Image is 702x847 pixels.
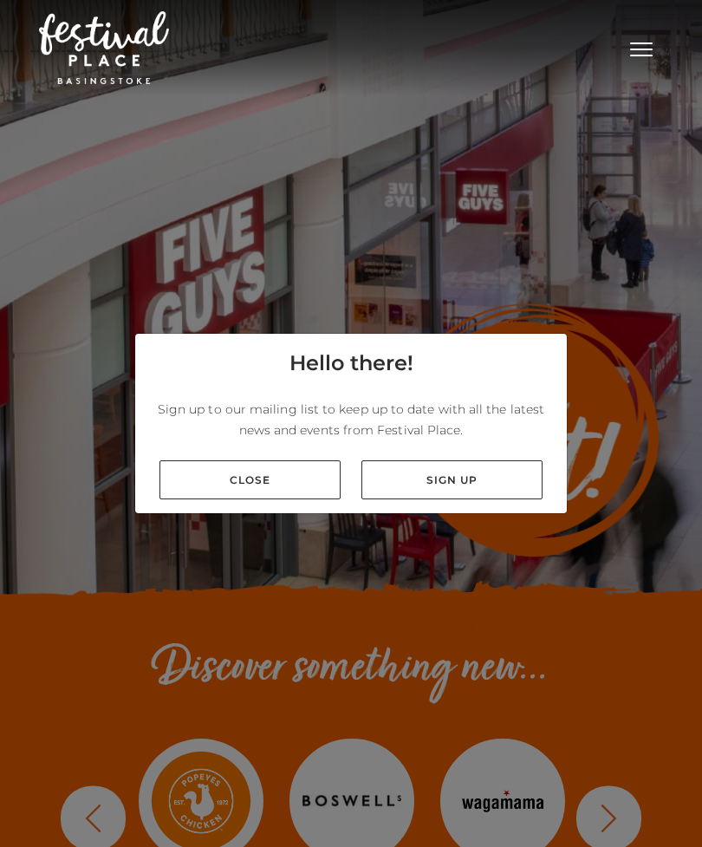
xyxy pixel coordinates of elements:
p: Sign up to our mailing list to keep up to date with all the latest news and events from Festival ... [149,399,553,440]
img: Festival Place Logo [39,11,169,84]
a: Sign up [361,460,543,499]
button: Toggle navigation [620,35,663,60]
a: Close [159,460,341,499]
h4: Hello there! [289,348,413,379]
